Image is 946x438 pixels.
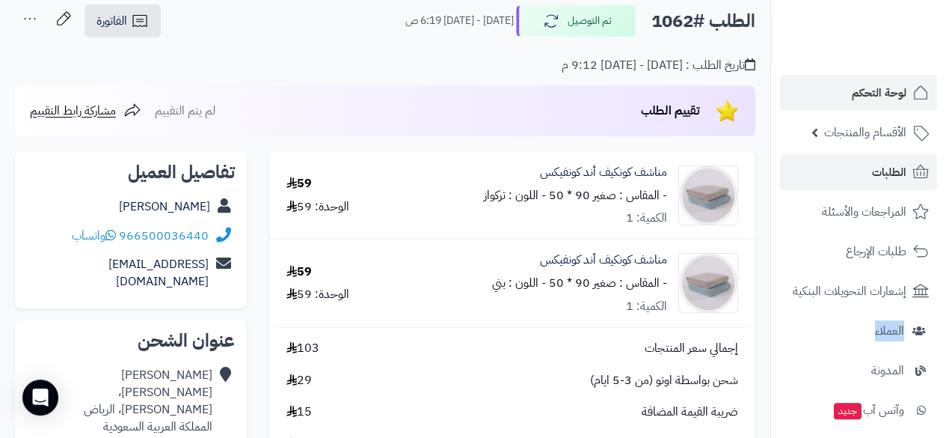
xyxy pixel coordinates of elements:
a: إشعارات التحويلات البنكية [780,273,937,309]
a: 966500036440 [119,227,209,245]
div: الكمية: 1 [626,298,667,315]
div: 59 [286,264,312,281]
span: الأقسام والمنتجات [824,122,906,143]
span: إجمالي سعر المنتجات [645,340,738,357]
span: ضريبة القيمة المضافة [642,404,738,421]
span: مشاركة رابط التقييم [30,102,116,120]
a: المراجعات والأسئلة [780,194,937,230]
button: تم التوصيل [516,5,636,37]
span: 15 [286,404,312,421]
small: - المقاس : صغير 90 * 50 [549,186,667,204]
a: الفاتورة [85,4,161,37]
span: وآتس آب [832,400,904,421]
a: المدونة [780,353,937,389]
small: - اللون : بني [492,274,546,292]
span: المراجعات والأسئلة [822,201,906,222]
div: 59 [286,175,312,192]
span: طلبات الإرجاع [846,241,906,262]
small: [DATE] - [DATE] 6:19 ص [405,13,514,28]
a: لوحة التحكم [780,75,937,111]
img: 1754839838-%D9%83%D9%88%D9%86%D9%83%D9%8A%D9%81%20%D8%A3%D9%86%D8%AF%20%D9%83%D9%88%D9%86%D9%81%D... [679,165,737,225]
img: logo-2.png [844,11,932,43]
a: طلبات الإرجاع [780,234,937,270]
span: إشعارات التحويلات البنكية [793,281,906,302]
a: مناشف كونكيف أند كونفيكس [540,164,667,181]
span: لوحة التحكم [852,82,906,103]
a: مشاركة رابط التقييم [30,102,141,120]
span: 29 [286,372,312,389]
a: وآتس آبجديد [780,392,937,428]
h2: عنوان الشحن [27,332,235,350]
span: تقييم الطلب [641,102,700,120]
h2: الطلب #1062 [651,6,755,37]
span: المدونة [871,360,904,381]
div: [PERSON_NAME] [PERSON_NAME]، [PERSON_NAME]، الرياض المملكة العربية السعودية [84,367,212,435]
span: 103 [286,340,319,357]
a: [PERSON_NAME] [119,198,210,216]
span: جديد [834,403,861,419]
a: الطلبات [780,154,937,190]
div: تاريخ الطلب : [DATE] - [DATE] 9:12 م [562,57,755,74]
a: مناشف كونكيف أند كونفيكس [540,252,667,269]
div: الوحدة: 59 [286,198,349,216]
span: الطلبات [872,162,906,183]
span: العملاء [875,320,904,341]
div: الكمية: 1 [626,210,667,227]
a: العملاء [780,313,937,349]
span: شحن بواسطة اوتو (من 3-5 ايام) [590,372,738,389]
small: - اللون : تركواز [484,186,546,204]
span: الفاتورة [96,12,127,30]
img: 1754839838-%D9%83%D9%88%D9%86%D9%83%D9%8A%D9%81%20%D8%A3%D9%86%D8%AF%20%D9%83%D9%88%D9%86%D9%81%D... [679,253,737,313]
div: Open Intercom Messenger [22,380,58,416]
a: [EMAIL_ADDRESS][DOMAIN_NAME] [108,255,209,291]
span: لم يتم التقييم [155,102,215,120]
h2: تفاصيل العميل [27,163,235,181]
div: الوحدة: 59 [286,286,349,303]
a: واتساب [72,227,116,245]
small: - المقاس : صغير 90 * 50 [549,274,667,292]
